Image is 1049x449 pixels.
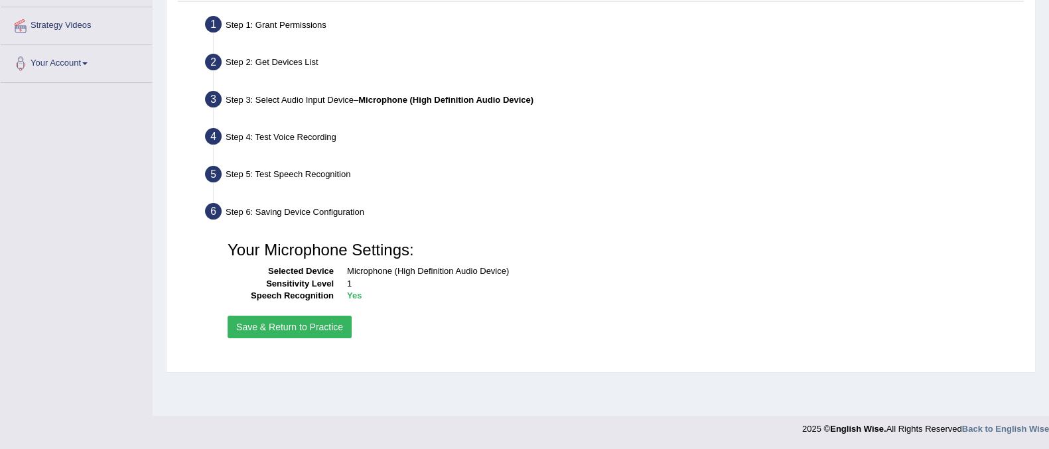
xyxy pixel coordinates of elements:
dt: Speech Recognition [228,290,334,302]
b: Yes [347,290,362,300]
div: Step 6: Saving Device Configuration [199,199,1029,228]
div: Step 5: Test Speech Recognition [199,162,1029,191]
div: 2025 © All Rights Reserved [802,416,1049,435]
dd: Microphone (High Definition Audio Device) [347,265,1014,278]
span: – [354,95,533,105]
div: Step 4: Test Voice Recording [199,124,1029,153]
a: Strategy Videos [1,7,152,40]
strong: English Wise. [830,424,886,434]
div: Step 2: Get Devices List [199,50,1029,79]
b: Microphone (High Definition Audio Device) [358,95,533,105]
dd: 1 [347,278,1014,290]
div: Step 1: Grant Permissions [199,12,1029,41]
div: Step 3: Select Audio Input Device [199,87,1029,116]
button: Save & Return to Practice [228,316,352,338]
a: Back to English Wise [962,424,1049,434]
a: Your Account [1,45,152,78]
h3: Your Microphone Settings: [228,241,1014,259]
dt: Sensitivity Level [228,278,334,290]
dt: Selected Device [228,265,334,278]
